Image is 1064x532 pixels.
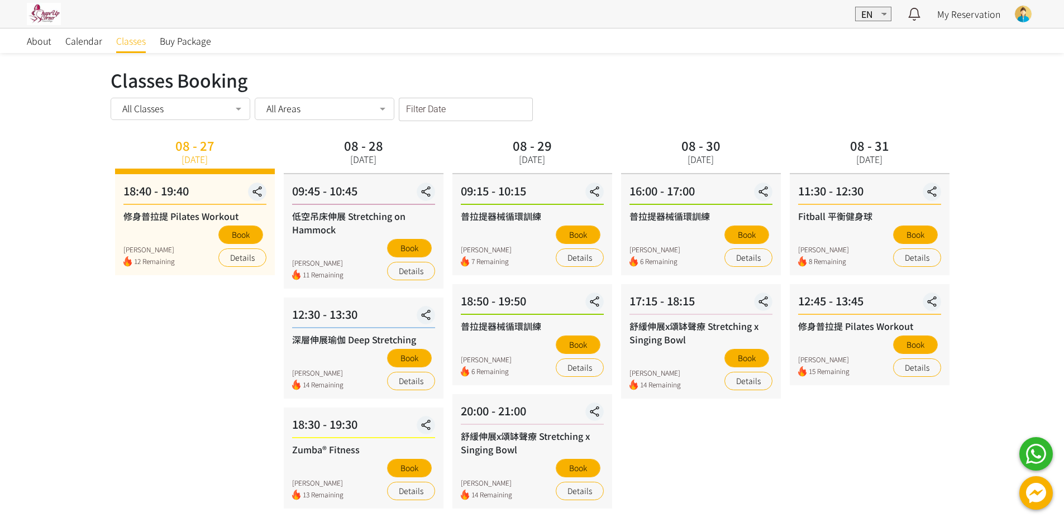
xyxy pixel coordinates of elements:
div: 08 - 27 [175,139,214,151]
span: 12 Remaining [134,256,175,267]
a: Details [724,248,772,267]
div: 深層伸展瑜伽 Deep Stretching [292,333,435,346]
div: [DATE] [688,152,714,166]
a: Classes [116,28,146,53]
span: 14 Remaining [303,380,343,390]
div: 低空吊床伸展 Stretching on Hammock [292,209,435,236]
span: Calendar [65,34,102,47]
span: 14 Remaining [640,380,681,390]
div: 修身普拉提 Pilates Workout [123,209,266,223]
div: 12:30 - 13:30 [292,306,435,328]
a: Details [893,358,941,377]
a: Details [724,372,772,390]
div: Fitball 平衡健身球 [798,209,941,223]
div: 08 - 28 [344,139,383,151]
span: About [27,34,51,47]
button: Book [893,226,938,244]
img: fire.png [461,366,469,377]
img: fire.png [798,256,807,267]
a: About [27,28,51,53]
div: [PERSON_NAME] [798,245,849,255]
div: [DATE] [350,152,376,166]
span: 6 Remaining [471,366,512,377]
input: Filter Date [399,98,533,121]
div: 18:40 - 19:40 [123,183,266,205]
div: 08 - 31 [850,139,889,151]
div: 08 - 30 [681,139,721,151]
span: 6 Remaining [640,256,680,267]
div: 舒緩伸展x頌缽聲療 Stretching x Singing Bowl [461,429,604,456]
a: Details [387,482,435,500]
div: [PERSON_NAME] [292,258,343,268]
button: Book [556,226,600,244]
button: Book [387,459,432,477]
div: 12:45 - 13:45 [798,293,941,315]
div: [DATE] [182,152,208,166]
button: Book [556,459,600,477]
div: Zumba® Fitness [292,443,435,456]
img: fire.png [292,490,300,500]
div: 11:30 - 12:30 [798,183,941,205]
img: fire.png [292,270,300,280]
div: [DATE] [856,152,882,166]
div: 修身普拉提 Pilates Workout [798,319,941,333]
img: fire.png [292,380,300,390]
div: [PERSON_NAME] [798,354,850,365]
button: Book [724,349,769,367]
span: All Areas [266,103,300,114]
div: 18:50 - 19:50 [461,293,604,315]
a: My Reservation [937,7,1000,21]
div: [PERSON_NAME] [461,478,512,488]
div: 08 - 29 [513,139,552,151]
a: Buy Package [160,28,211,53]
a: Details [218,248,266,267]
a: Details [556,482,604,500]
a: Details [387,262,435,280]
div: 16:00 - 17:00 [629,183,772,205]
span: 7 Remaining [471,256,512,267]
div: [PERSON_NAME] [123,245,175,255]
div: [PERSON_NAME] [461,354,512,365]
img: fire.png [798,366,807,377]
div: 20:00 - 21:00 [461,402,604,425]
span: 15 Remaining [809,366,850,377]
div: 18:30 - 19:30 [292,416,435,438]
span: Buy Package [160,34,211,47]
button: Book [556,336,600,354]
div: 普拉提器械循環訓練 [461,319,604,333]
a: Details [893,248,941,267]
a: Calendar [65,28,102,53]
button: Book [893,336,938,354]
div: [PERSON_NAME] [292,368,343,378]
img: pwrjsa6bwyY3YIpa3AKFwK20yMmKifvYlaMXwTp1.jpg [27,3,61,25]
div: Classes Booking [111,66,954,93]
div: [PERSON_NAME] [629,245,680,255]
div: [PERSON_NAME] [629,368,681,378]
div: 普拉提器械循環訓練 [629,209,772,223]
img: fire.png [461,256,469,267]
div: [PERSON_NAME] [461,245,512,255]
a: Details [556,358,604,377]
img: fire.png [629,256,638,267]
img: fire.png [629,380,638,390]
span: Classes [116,34,146,47]
div: 舒緩伸展x頌缽聲療 Stretching x Singing Bowl [629,319,772,346]
span: 14 Remaining [471,490,512,500]
button: Book [387,349,432,367]
img: fire.png [123,256,132,267]
div: 09:15 - 10:15 [461,183,604,205]
div: [DATE] [519,152,545,166]
button: Book [218,226,263,244]
span: 8 Remaining [809,256,849,267]
a: Details [556,248,604,267]
img: fire.png [461,490,469,500]
span: All Classes [122,103,164,114]
div: 17:15 - 18:15 [629,293,772,315]
a: Details [387,372,435,390]
span: 11 Remaining [303,270,343,280]
div: [PERSON_NAME] [292,478,343,488]
button: Book [387,239,432,257]
span: 13 Remaining [303,490,343,500]
div: 09:45 - 10:45 [292,183,435,205]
